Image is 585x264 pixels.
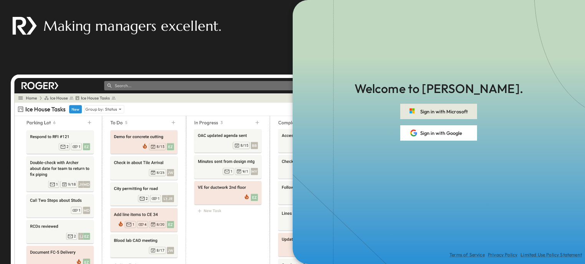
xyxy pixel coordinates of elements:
[43,16,221,36] p: Making managers excellent.
[400,104,477,119] button: Sign in with Microsoft
[488,252,517,258] a: Privacy Policy
[400,125,477,141] button: Sign in with Google
[520,252,582,258] a: Limited Use Policy Statement
[355,80,523,98] p: Welcome to [PERSON_NAME].
[449,252,485,258] a: Terms of Service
